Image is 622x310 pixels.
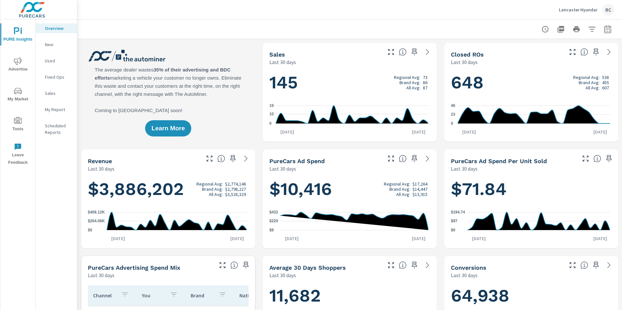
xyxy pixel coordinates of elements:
[269,228,274,232] text: $8
[107,235,129,242] p: [DATE]
[225,192,246,197] p: $3,528,329
[36,40,77,49] div: New
[269,178,430,200] h1: $10,416
[2,57,34,73] span: Advertise
[2,143,34,166] span: Leave Feedback
[45,90,72,97] p: Sales
[423,85,427,90] p: 87
[593,155,601,162] span: Average cost of advertising per each vehicle sold at the dealer over the selected date range. The...
[45,25,72,32] p: Overview
[567,47,578,57] button: Make Fullscreen
[396,192,410,197] p: All Avg:
[196,181,223,187] p: Regional Avg:
[586,23,599,36] button: Apply Filters
[604,47,614,57] a: See more details in report
[423,80,427,85] p: 86
[88,264,180,271] h5: PureCars Advertising Spend Mix
[573,75,600,80] p: Regional Avg:
[36,121,77,137] div: Scheduled Reports
[88,158,112,164] h5: Revenue
[409,260,420,270] span: Save this to your personalized report
[604,153,614,164] span: Save this to your personalized report
[36,105,77,114] div: My Report
[225,187,246,192] p: $2,798,227
[451,103,455,108] text: 46
[241,153,251,164] a: See more details in report
[217,155,225,162] span: Total sales revenue over the selected date range. [Source: This data is sourced from the dealer’s...
[276,129,299,135] p: [DATE]
[602,85,609,90] p: 607
[93,292,116,299] p: Channel
[602,80,609,85] p: 455
[451,228,455,232] text: $0
[269,285,430,307] h1: 11,682
[602,4,614,16] div: RC
[142,292,165,299] p: You
[586,85,600,90] p: All Avg:
[386,153,396,164] button: Make Fullscreen
[88,165,115,173] p: Last 30 days
[2,117,34,133] span: Tools
[269,165,296,173] p: Last 30 days
[422,260,433,270] a: See more details in report
[451,264,486,271] h5: Conversions
[45,123,72,136] p: Scheduled Reports
[239,292,262,299] p: National
[591,260,601,270] span: Save this to your personalized report
[226,235,249,242] p: [DATE]
[269,71,430,94] h1: 145
[580,48,588,56] span: Number of Repair Orders Closed by the selected dealership group over the selected time range. [So...
[570,23,583,36] button: Print Report
[269,271,296,279] p: Last 30 days
[589,129,612,135] p: [DATE]
[145,120,191,136] button: Learn More
[407,235,430,242] p: [DATE]
[451,158,547,164] h5: PureCars Ad Spend Per Unit Sold
[204,153,215,164] button: Make Fullscreen
[269,219,278,224] text: $220
[451,285,612,307] h1: 64,938
[451,271,478,279] p: Last 30 days
[280,235,303,242] p: [DATE]
[230,261,238,269] span: This table looks at how you compare to the amount of budget you spend per channel as opposed to y...
[191,292,213,299] p: Brand
[228,153,238,164] span: Save this to your personalized report
[386,47,396,57] button: Make Fullscreen
[269,158,325,164] h5: PureCars Ad Spend
[412,181,427,187] p: $17,264
[389,187,410,192] p: Brand Avg:
[567,260,578,270] button: Make Fullscreen
[601,23,614,36] button: Select Date Range
[458,129,480,135] p: [DATE]
[269,112,274,116] text: 10
[269,121,272,126] text: 0
[412,192,427,197] p: $13,915
[269,51,285,58] h5: Sales
[451,121,453,126] text: 0
[36,56,77,66] div: Used
[559,7,597,13] p: Lancaster Hyundai
[241,260,251,270] span: Save this to your personalized report
[394,75,420,80] p: Regional Avg:
[2,87,34,103] span: My Market
[589,235,612,242] p: [DATE]
[423,75,427,80] p: 73
[386,260,396,270] button: Make Fullscreen
[225,181,246,187] p: $2,774,146
[399,80,420,85] p: Brand Avg:
[451,58,478,66] p: Last 30 days
[467,235,490,242] p: [DATE]
[407,129,430,135] p: [DATE]
[202,187,223,192] p: Brand Avg:
[451,165,478,173] p: Last 30 days
[554,23,567,36] button: "Export Report to PDF"
[422,47,433,57] a: See more details in report
[209,192,223,197] p: All Avg:
[88,271,115,279] p: Last 30 days
[451,51,484,58] h5: Closed ROs
[36,72,77,82] div: Fixed Ops
[45,74,72,80] p: Fixed Ops
[591,47,601,57] span: Save this to your personalized report
[36,88,77,98] div: Sales
[88,219,105,224] text: $204.06K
